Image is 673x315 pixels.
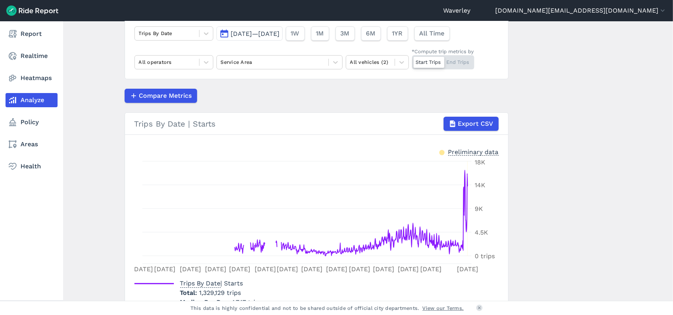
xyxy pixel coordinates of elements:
[180,280,243,287] span: | Starts
[229,265,250,273] tspan: [DATE]
[6,159,58,173] a: Health
[475,181,485,189] tspan: 14K
[180,298,263,307] p: 1,747 trips
[475,158,485,166] tspan: 18K
[6,71,58,85] a: Heatmaps
[316,29,324,38] span: 1M
[392,29,403,38] span: 1YR
[154,265,175,273] tspan: [DATE]
[291,29,300,38] span: 1W
[6,27,58,41] a: Report
[139,91,192,101] span: Compare Metrics
[180,265,201,273] tspan: [DATE]
[475,252,495,260] tspan: 0 trips
[366,29,376,38] span: 6M
[132,265,153,273] tspan: [DATE]
[414,26,450,41] button: All Time
[216,26,283,41] button: [DATE]—[DATE]
[397,265,419,273] tspan: [DATE]
[286,26,305,41] button: 1W
[6,49,58,63] a: Realtime
[495,6,667,15] button: [DOMAIN_NAME][EMAIL_ADDRESS][DOMAIN_NAME]
[475,205,483,212] tspan: 9K
[6,93,58,107] a: Analyze
[277,265,298,273] tspan: [DATE]
[387,26,408,41] button: 1YR
[423,304,464,312] a: View our Terms.
[412,48,474,55] div: *Compute trip metrics by
[443,6,470,15] a: Waverley
[134,117,499,131] div: Trips By Date | Starts
[361,26,381,41] button: 6M
[199,289,241,296] span: 1,329,129 trips
[373,265,394,273] tspan: [DATE]
[180,296,233,307] span: Median Per Day
[254,265,276,273] tspan: [DATE]
[444,117,499,131] button: Export CSV
[448,147,499,156] div: Preliminary data
[457,265,478,273] tspan: [DATE]
[419,29,445,38] span: All Time
[6,115,58,129] a: Policy
[458,119,494,129] span: Export CSV
[125,89,197,103] button: Compare Metrics
[205,265,226,273] tspan: [DATE]
[341,29,350,38] span: 3M
[420,265,441,273] tspan: [DATE]
[180,289,199,296] span: Total
[326,265,347,273] tspan: [DATE]
[231,30,280,37] span: [DATE]—[DATE]
[475,229,488,236] tspan: 4.5K
[6,137,58,151] a: Areas
[336,26,355,41] button: 3M
[349,265,370,273] tspan: [DATE]
[311,26,329,41] button: 1M
[6,6,58,16] img: Ride Report
[301,265,323,273] tspan: [DATE]
[180,277,221,288] span: Trips By Date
